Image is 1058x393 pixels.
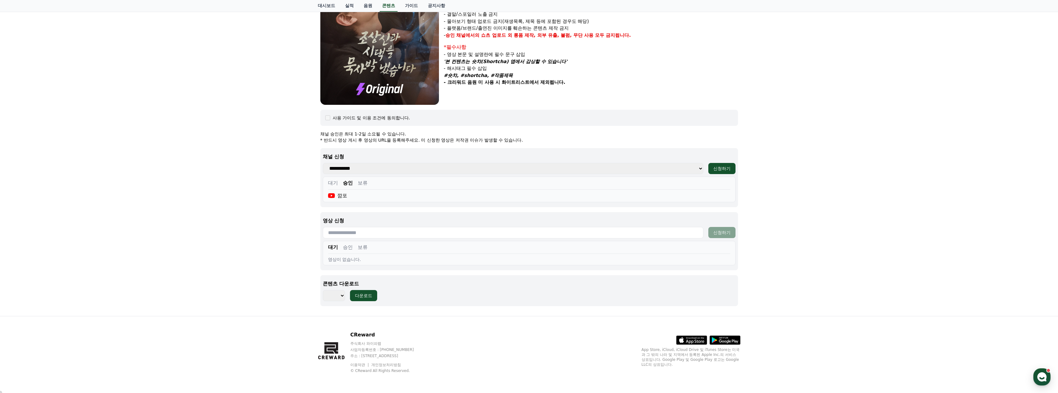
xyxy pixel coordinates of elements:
p: 채널 승인은 최대 1-2일 소요될 수 있습니다. [320,131,738,137]
p: 콘텐츠 다운로드 [323,280,736,288]
button: 대기 [328,179,338,187]
p: © CReward All Rights Reserved. [350,368,426,373]
button: 승인 [343,244,353,251]
button: 다운로드 [350,290,377,301]
a: 홈 [2,196,41,211]
p: - [444,32,738,39]
p: - 해시태그 필수 삽입 [444,65,738,72]
p: CReward [350,331,426,339]
button: 승인 [343,179,353,187]
strong: 승인 채널에서의 쇼츠 업로드 외 [445,32,512,38]
p: - 플랫폼/브랜드/출연진 이미지를 훼손하는 콘텐츠 제작 금지 [444,25,738,32]
a: 개인정보처리방침 [371,363,401,367]
div: 신청하기 [713,229,731,236]
a: 이용약관 [350,363,370,367]
p: * 반드시 영상 게시 후 영상의 URL을 등록해주세요. 미 신청한 영상은 저작권 이슈가 발생할 수 있습니다. [320,137,738,143]
p: 채널 신청 [323,153,736,160]
button: 보류 [358,179,368,187]
a: 설정 [80,196,119,211]
div: *필수사항 [444,44,738,51]
div: 신청하기 [713,165,731,172]
em: #숏챠, #shortcha, #작품제목 [444,73,513,78]
div: 영상이 없습니다. [328,256,730,263]
span: 홈 [19,205,23,210]
span: 설정 [95,205,103,210]
em: '본 컨텐츠는 숏챠(Shortcha) 앱에서 감상할 수 있습니다' [444,59,567,64]
div: 깜포 [328,192,348,199]
button: 신청하기 [708,163,736,174]
div: 사용 가이드 및 이용 조건에 동의합니다. [333,115,410,121]
p: - 몰아보기 형태 업로드 금지(재생목록, 제목 등에 포함된 경우도 해당) [444,18,738,25]
p: 영상 신청 [323,217,736,224]
p: 주식회사 와이피랩 [350,341,426,346]
a: 대화 [41,196,80,211]
button: 신청하기 [708,227,736,238]
p: - 결말/스포일러 노출 금지 [444,11,738,18]
span: 대화 [57,206,64,211]
button: 보류 [358,244,368,251]
strong: - 크리워드 음원 미 사용 시 화이트리스트에서 제외됩니다. [444,79,565,85]
p: App Store, iCloud, iCloud Drive 및 iTunes Store는 미국과 그 밖의 나라 및 지역에서 등록된 Apple Inc.의 서비스 상표입니다. Goo... [642,347,740,367]
strong: 롱폼 제작, 외부 유출, 불펌, 무단 사용 모두 금지됩니다. [514,32,631,38]
button: 대기 [328,244,338,251]
div: 다운로드 [355,293,372,299]
p: - 영상 본문 및 설명란에 필수 문구 삽입 [444,51,738,58]
p: 주소 : [STREET_ADDRESS] [350,353,426,358]
p: 사업자등록번호 : [PHONE_NUMBER] [350,347,426,352]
